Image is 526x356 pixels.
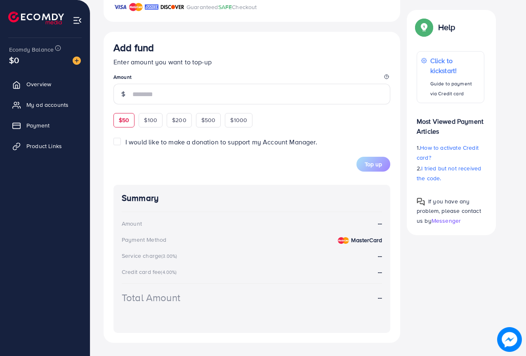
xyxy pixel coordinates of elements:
[6,117,84,134] a: Payment
[9,45,54,54] span: Ecomdy Balance
[356,157,390,172] button: Top up
[6,76,84,92] a: Overview
[417,197,481,224] span: If you have any problem, please contact us by
[122,193,382,203] h4: Summary
[378,219,382,228] strong: --
[122,268,179,276] div: Credit card fee
[417,198,425,206] img: Popup guide
[122,252,179,260] div: Service charge
[113,42,154,54] h3: Add fund
[122,236,166,244] div: Payment Method
[417,164,481,182] span: I tried but not received the code.
[6,97,84,113] a: My ad accounts
[6,138,84,154] a: Product Links
[144,116,157,124] span: $100
[378,251,382,260] strong: --
[8,12,64,24] img: logo
[26,80,51,88] span: Overview
[417,143,484,163] p: 1.
[338,237,349,244] img: credit
[172,116,186,124] span: $200
[113,2,127,12] img: brand
[432,216,461,224] span: Messenger
[438,22,455,32] p: Help
[73,16,82,25] img: menu
[430,56,480,75] p: Click to kickstart!
[160,2,184,12] img: brand
[161,253,177,259] small: (3.00%)
[26,142,62,150] span: Product Links
[9,54,19,66] span: $0
[497,327,521,351] img: image
[417,20,432,35] img: Popup guide
[417,163,484,183] p: 2.
[145,2,158,12] img: brand
[113,57,390,67] p: Enter amount you want to top-up
[113,73,390,84] legend: Amount
[417,110,484,136] p: Most Viewed Payment Articles
[161,269,177,276] small: (4.00%)
[26,121,50,130] span: Payment
[365,160,382,168] span: Top up
[125,137,317,146] span: I would like to make a donation to support my Account Manager.
[73,57,81,65] img: image
[26,101,68,109] span: My ad accounts
[351,236,382,244] strong: MasterCard
[218,3,232,11] span: SAFE
[122,219,142,228] div: Amount
[378,293,382,302] strong: --
[201,116,216,124] span: $500
[186,2,257,12] p: Guaranteed Checkout
[230,116,247,124] span: $1000
[417,144,479,162] span: How to activate Credit card?
[378,267,382,276] strong: --
[129,2,143,12] img: brand
[122,290,180,305] div: Total Amount
[119,116,129,124] span: $50
[430,79,480,99] p: Guide to payment via Credit card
